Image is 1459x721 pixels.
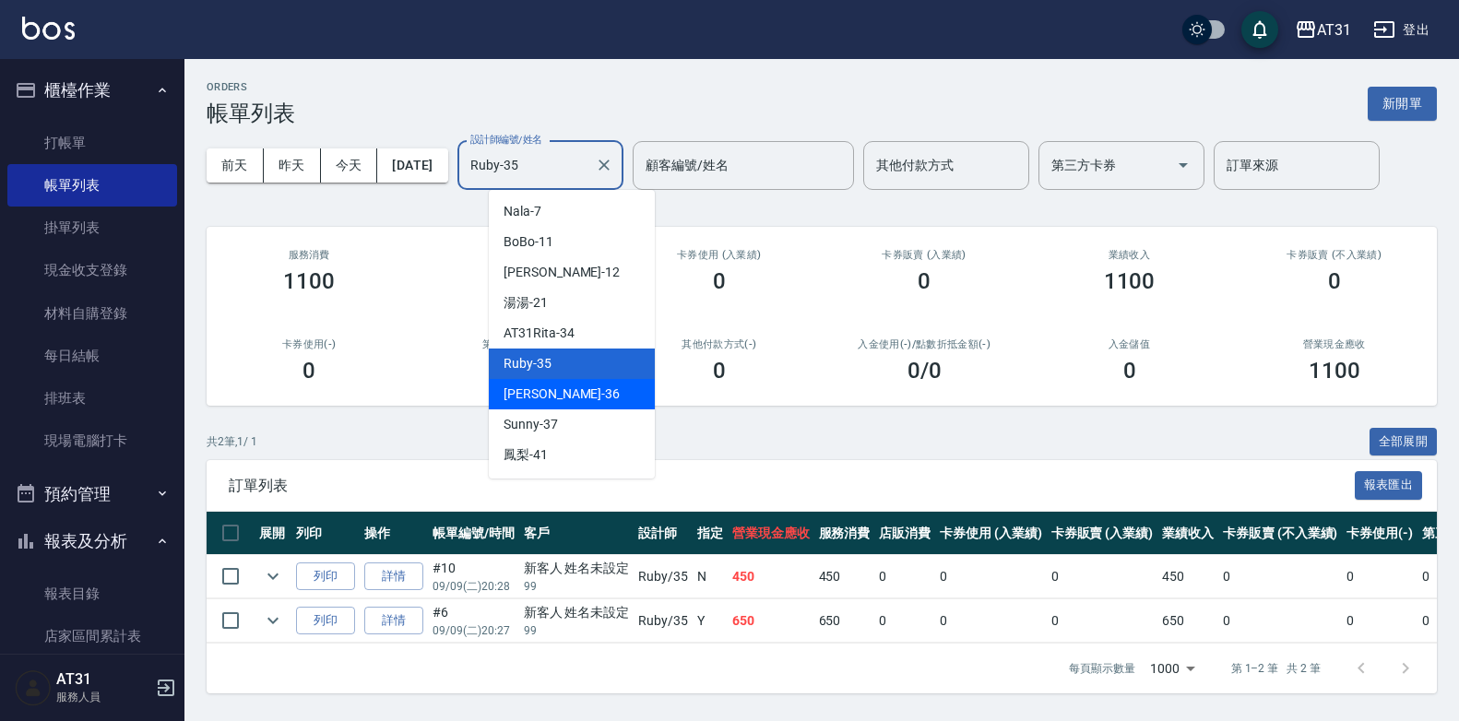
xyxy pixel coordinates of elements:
h2: 卡券使用 (入業績) [639,249,800,261]
span: Ruby -35 [504,354,552,373]
button: 列印 [296,607,355,635]
p: 09/09 (二) 20:27 [433,622,515,639]
th: 卡券販賣 (入業績) [1047,512,1158,555]
div: 新客人 姓名未設定 [524,603,630,622]
button: 登出 [1366,13,1437,47]
h2: 入金儲值 [1049,338,1209,350]
td: 0 [935,555,1047,598]
div: AT31 [1317,18,1351,41]
h3: 帳單列表 [207,100,295,126]
button: AT31 [1287,11,1358,49]
img: Person [15,669,52,706]
button: 報表及分析 [7,517,177,565]
td: 0 [1047,599,1158,643]
th: 客戶 [519,512,635,555]
th: 店販消費 [874,512,935,555]
label: 設計師編號/姓名 [470,133,542,147]
button: 報表匯出 [1355,471,1423,500]
a: 帳單列表 [7,164,177,207]
button: [DATE] [377,148,447,183]
th: 帳單編號/時間 [428,512,519,555]
button: 今天 [321,148,378,183]
h3: 0 [1328,268,1341,294]
div: 1000 [1143,644,1202,693]
span: Candy -42 [504,476,559,495]
th: 業績收入 [1157,512,1218,555]
a: 報表匯出 [1355,476,1423,493]
a: 每日結帳 [7,335,177,377]
p: 99 [524,578,630,595]
a: 新開單 [1368,94,1437,112]
h3: 0 /0 [907,358,942,384]
span: 訂單列表 [229,477,1355,495]
button: 全部展開 [1370,428,1438,456]
td: 0 [1047,555,1158,598]
p: 09/09 (二) 20:28 [433,578,515,595]
h3: 0 [713,268,726,294]
h2: 營業現金應收 [1254,338,1415,350]
td: 0 [1218,599,1342,643]
button: 昨天 [264,148,321,183]
th: 設計師 [634,512,693,555]
td: #6 [428,599,519,643]
p: 99 [524,622,630,639]
button: 前天 [207,148,264,183]
h3: 1100 [1104,268,1156,294]
td: 0 [874,599,935,643]
span: 湯湯 -21 [504,293,548,313]
td: 450 [814,555,875,598]
span: 鳳梨 -41 [504,445,548,465]
div: 新客人 姓名未設定 [524,559,630,578]
a: 現金收支登錄 [7,249,177,291]
h2: ORDERS [207,81,295,93]
a: 掛單列表 [7,207,177,249]
p: 第 1–2 筆 共 2 筆 [1231,660,1321,677]
button: Open [1168,150,1198,180]
td: 450 [728,555,814,598]
p: 每頁顯示數量 [1069,660,1135,677]
td: Y [693,599,728,643]
h2: 店販消費 [433,249,594,261]
td: 0 [1342,555,1417,598]
td: 450 [1157,555,1218,598]
button: expand row [259,562,287,590]
td: 650 [1157,599,1218,643]
button: 新開單 [1368,87,1437,121]
h3: 1100 [283,268,335,294]
button: 櫃檯作業 [7,66,177,114]
span: Nala -7 [504,202,541,221]
h3: 0 [713,358,726,384]
button: save [1241,11,1278,48]
td: #10 [428,555,519,598]
a: 材料自購登錄 [7,292,177,335]
button: 列印 [296,562,355,591]
a: 排班表 [7,377,177,420]
h2: 業績收入 [1049,249,1209,261]
th: 服務消費 [814,512,875,555]
th: 列印 [291,512,360,555]
button: expand row [259,607,287,634]
h3: 1100 [1309,358,1360,384]
td: 650 [814,599,875,643]
p: 共 2 筆, 1 / 1 [207,433,257,450]
h3: 服務消費 [229,249,389,261]
th: 卡券使用 (入業績) [935,512,1047,555]
h2: 第三方卡券(-) [433,338,594,350]
th: 操作 [360,512,428,555]
td: N [693,555,728,598]
h2: 其他付款方式(-) [639,338,800,350]
td: 0 [1218,555,1342,598]
a: 打帳單 [7,122,177,164]
p: 服務人員 [56,689,150,705]
a: 詳情 [364,607,423,635]
h3: 0 [1123,358,1136,384]
th: 卡券使用(-) [1342,512,1417,555]
h3: 0 [918,268,931,294]
span: Sunny -37 [504,415,558,434]
span: AT31Rita -34 [504,324,574,343]
a: 報表目錄 [7,573,177,615]
a: 現場電腦打卡 [7,420,177,462]
a: 詳情 [364,562,423,591]
button: Clear [591,152,617,178]
th: 營業現金應收 [728,512,814,555]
